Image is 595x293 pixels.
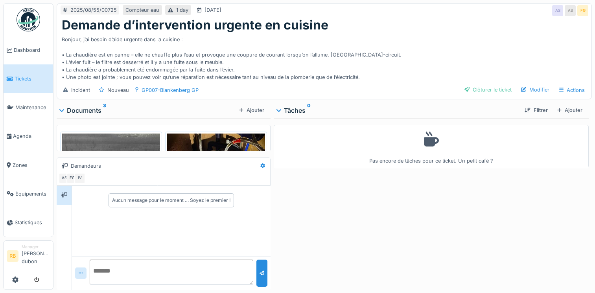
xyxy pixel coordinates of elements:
[279,128,584,165] div: Pas encore de tâches pour ce ticket. Un petit café ?
[142,86,199,94] div: GP007-Blankenberg GP
[62,134,160,264] img: ok2glh0f9rbwwkph5vurygifxfhy
[4,36,53,64] a: Dashboard
[60,106,236,115] div: Documents
[552,5,563,16] div: AS
[70,6,117,14] div: 2025/08/55/00725
[17,8,40,31] img: Badge_color-CXgf-gQk.svg
[577,5,588,16] div: FG
[22,244,50,250] div: Manager
[13,132,50,140] span: Agenda
[4,208,53,237] a: Statistiques
[521,105,551,115] div: Filtrer
[71,162,101,170] div: Demandeurs
[15,190,50,198] span: Équipements
[204,6,221,14] div: [DATE]
[565,5,576,16] div: AS
[66,173,77,184] div: FG
[107,86,129,94] div: Nouveau
[62,33,587,81] div: Bonjour, j’ai besoin d’aide urgente dans la cuisine : • La chaudière est en panne – elle ne chauf...
[103,106,106,115] sup: 3
[59,173,70,184] div: AS
[4,93,53,122] a: Maintenance
[167,134,265,264] img: km7pr3obrjyxkoqqii1bxa27j053
[556,84,588,96] div: Actions
[461,84,515,95] div: Clôturer le ticket
[15,219,50,226] span: Statistiques
[62,18,328,33] h1: Demande d’intervention urgente en cuisine
[4,64,53,93] a: Tickets
[554,105,586,115] div: Ajouter
[13,161,50,169] span: Zones
[236,105,267,115] div: Ajouter
[4,179,53,208] a: Équipements
[4,122,53,150] a: Agenda
[307,106,311,115] sup: 0
[71,86,90,94] div: Incident
[125,6,159,14] div: Compteur eau
[74,173,85,184] div: IV
[518,84,553,95] div: Modifier
[14,46,50,54] span: Dashboard
[7,250,18,262] li: RB
[15,75,50,82] span: Tickets
[176,6,188,14] div: 1 day
[15,104,50,111] span: Maintenance
[7,244,50,270] a: RB Manager[PERSON_NAME] dubon
[22,244,50,268] li: [PERSON_NAME] dubon
[4,151,53,179] a: Zones
[277,106,518,115] div: Tâches
[112,197,230,204] div: Aucun message pour le moment … Soyez le premier !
